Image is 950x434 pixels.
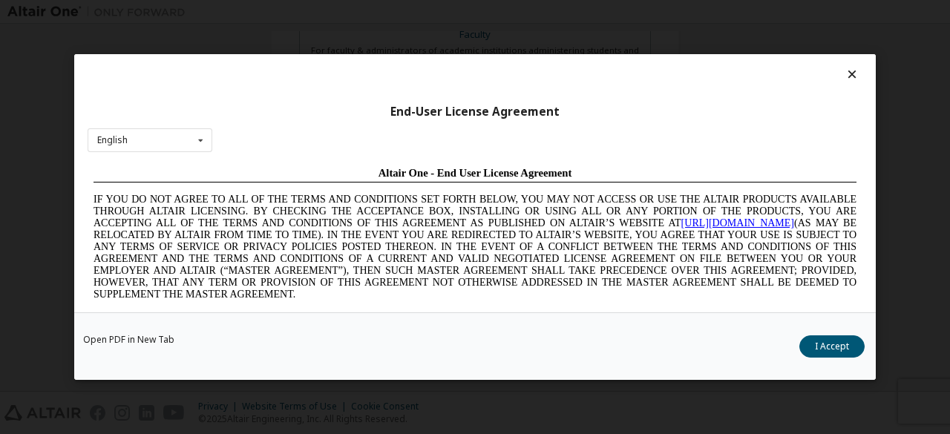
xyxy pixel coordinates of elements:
button: I Accept [799,335,865,358]
div: End-User License Agreement [88,105,862,119]
a: Open PDF in New Tab [83,335,174,344]
span: Lore Ipsumd Sit Ame Cons Adipisc Elitseddo (“Eiusmodte”) in utlabor Etdolo Magnaaliqua Eni. (“Adm... [6,151,769,257]
span: Altair One - End User License Agreement [291,6,485,18]
div: English [97,136,128,145]
a: [URL][DOMAIN_NAME] [594,56,707,68]
span: IF YOU DO NOT AGREE TO ALL OF THE TERMS AND CONDITIONS SET FORTH BELOW, YOU MAY NOT ACCESS OR USE... [6,33,769,139]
